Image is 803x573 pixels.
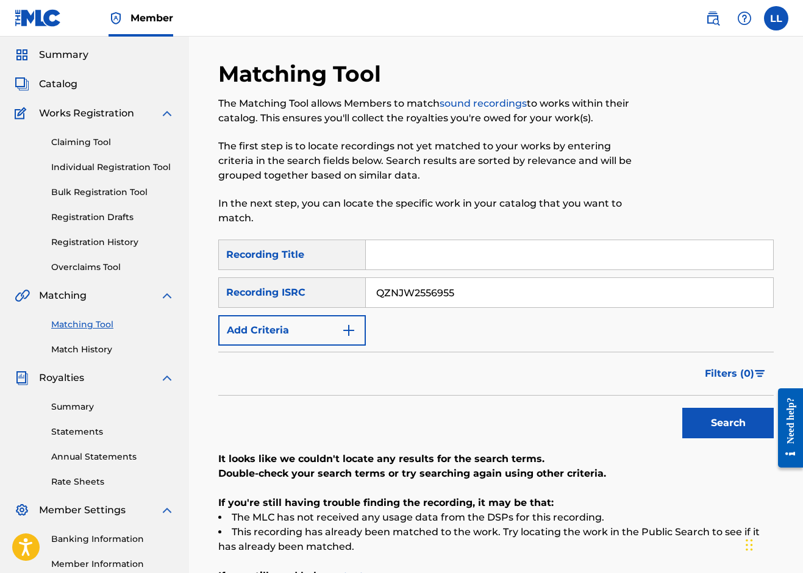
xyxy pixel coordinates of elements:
iframe: Resource Center [769,378,803,479]
a: Matching Tool [51,318,174,331]
a: Individual Registration Tool [51,161,174,174]
div: Widget de chat [742,514,803,573]
iframe: Chat Widget [742,514,803,573]
p: If you're still having trouble finding the recording, it may be that: [218,496,774,510]
span: Filters ( 0 ) [705,366,754,381]
a: SummarySummary [15,48,88,62]
img: Works Registration [15,106,30,121]
a: Claiming Tool [51,136,174,149]
a: sound recordings [440,98,527,109]
span: Member [130,11,173,25]
a: Annual Statements [51,450,174,463]
p: It looks like we couldn't locate any results for the search terms. [218,452,774,466]
a: Statements [51,425,174,438]
img: expand [160,106,174,121]
a: Registration Drafts [51,211,174,224]
img: Top Rightsholder [109,11,123,26]
a: CatalogCatalog [15,77,77,91]
li: This recording has already been matched to the work. Try locating the work in the Public Search t... [218,525,774,554]
img: expand [160,503,174,518]
a: Rate Sheets [51,475,174,488]
a: Match History [51,343,174,356]
button: Filters (0) [698,358,774,389]
a: Summary [51,400,174,413]
a: Bulk Registration Tool [51,186,174,199]
p: The first step is to locate recordings not yet matched to your works by entering criteria in the ... [218,139,646,183]
span: Works Registration [39,106,134,121]
img: Summary [15,48,29,62]
img: 9d2ae6d4665cec9f34b9.svg [341,323,356,338]
div: User Menu [764,6,788,30]
img: expand [160,288,174,303]
span: Summary [39,48,88,62]
img: expand [160,371,174,385]
div: Arrastrar [746,527,753,563]
span: Royalties [39,371,84,385]
img: filter [755,370,765,377]
span: Matching [39,288,87,303]
img: Matching [15,288,30,303]
a: Public Search [701,6,725,30]
span: Member Settings [39,503,126,518]
a: Member Information [51,558,174,571]
img: MLC Logo [15,9,62,27]
img: search [705,11,720,26]
span: Catalog [39,77,77,91]
img: Catalog [15,77,29,91]
p: In the next step, you can locate the specific work in your catalog that you want to match. [218,196,646,226]
h2: Matching Tool [218,60,387,88]
p: Double-check your search terms or try searching again using other criteria. [218,466,774,481]
p: The Matching Tool allows Members to match to works within their catalog. This ensures you'll coll... [218,96,646,126]
a: Registration History [51,236,174,249]
div: Help [732,6,757,30]
button: Add Criteria [218,315,366,346]
a: Banking Information [51,533,174,546]
form: Search Form [218,240,774,444]
li: The MLC has not received any usage data from the DSPs for this recording. [218,510,774,525]
a: Overclaims Tool [51,261,174,274]
img: Royalties [15,371,29,385]
button: Search [682,408,774,438]
img: Member Settings [15,503,29,518]
img: help [737,11,752,26]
